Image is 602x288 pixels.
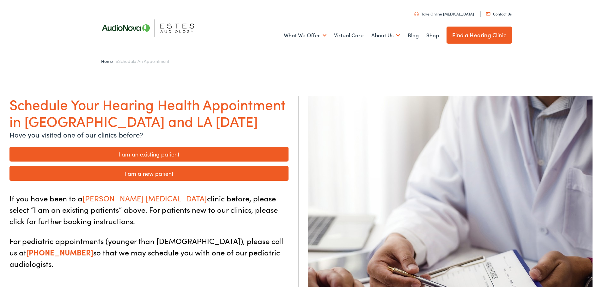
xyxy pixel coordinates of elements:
span: Schedule an Appointment [118,57,169,63]
a: I am an existing patient [9,145,289,160]
a: Take Online [MEDICAL_DATA] [414,10,474,15]
a: Shop [426,22,439,46]
h1: Schedule Your Hearing Health Appointment in [GEOGRAPHIC_DATA] and LA [DATE] [9,95,289,128]
a: Home [101,57,116,63]
a: What We Offer [284,22,326,46]
a: Virtual Care [334,22,364,46]
a: About Us [371,22,400,46]
span: [PERSON_NAME] [MEDICAL_DATA] [82,192,207,202]
img: utility icon [414,11,419,15]
p: Have you visited one of our clinics before? [9,128,289,138]
a: [PHONE_NUMBER] [26,246,93,256]
a: Find a Hearing Clinic [447,25,512,42]
p: For pediatric appointments (younger than [DEMOGRAPHIC_DATA]), please call us at so that we may sc... [9,234,289,268]
a: Contact Us [486,10,512,15]
a: Blog [408,22,419,46]
a: I am a new patient [9,165,289,180]
span: » [101,57,169,63]
p: If you have been to a clinic before, please select “I am an existing patients” above. For patient... [9,191,289,225]
img: utility icon [486,11,490,14]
